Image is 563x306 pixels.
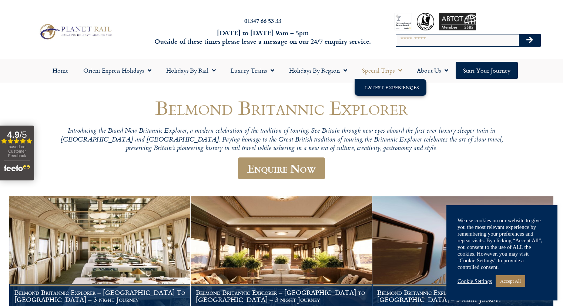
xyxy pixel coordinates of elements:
a: Orient Express Holidays [76,62,159,79]
button: Search [519,34,540,46]
h1: Belmond Britannic Explorer – [GEOGRAPHIC_DATA] To [GEOGRAPHIC_DATA] – 3 night Journey [14,289,185,303]
img: Planet Rail Train Holidays Logo [37,22,114,41]
ul: Special Trips [355,79,426,96]
a: About Us [409,62,456,79]
a: Holidays by Region [282,62,355,79]
a: Enquire Now [238,157,325,179]
h1: Belmond Britannic Explorer [60,97,504,119]
a: 01347 66 53 33 [244,16,281,25]
p: Introducing the Brand New Britannic Explorer, a modern celebration of the tradition of touring. S... [60,127,504,153]
a: Latest Experiences [355,79,426,96]
a: Cookie Settings [458,278,492,285]
h1: Belmond Britannic Explorer – [GEOGRAPHIC_DATA] to [GEOGRAPHIC_DATA] – 3 night Journey [196,289,367,303]
a: Holidays by Rail [159,62,223,79]
div: We use cookies on our website to give you the most relevant experience by remembering your prefer... [458,217,546,270]
h1: Belmond Britannic Explorer – [GEOGRAPHIC_DATA] To [GEOGRAPHIC_DATA] – 3 night Journey [377,289,548,303]
a: Luxury Trains [223,62,282,79]
a: Accept All [496,275,525,287]
a: Home [45,62,76,79]
nav: Menu [4,62,559,79]
a: Start your Journey [456,62,518,79]
a: Special Trips [355,62,409,79]
h6: [DATE] to [DATE] 9am – 5pm Outside of these times please leave a message on our 24/7 enquiry serv... [152,29,373,46]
